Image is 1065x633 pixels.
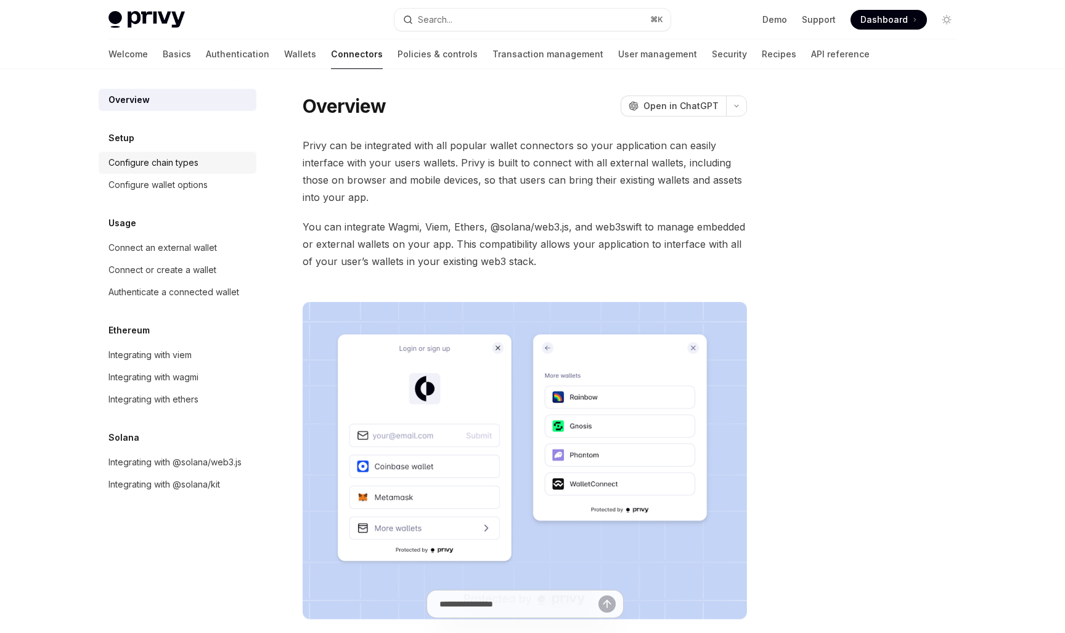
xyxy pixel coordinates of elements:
[108,92,150,107] div: Overview
[598,595,616,613] button: Send message
[618,39,697,69] a: User management
[108,178,208,192] div: Configure wallet options
[108,11,185,28] img: light logo
[439,590,598,618] input: Ask a question...
[108,240,217,255] div: Connect an external wallet
[108,392,198,407] div: Integrating with ethers
[99,259,256,281] a: Connect or create a wallet
[762,39,796,69] a: Recipes
[99,281,256,303] a: Authenticate a connected wallet
[860,14,908,26] span: Dashboard
[206,39,269,69] a: Authentication
[398,39,478,69] a: Policies & controls
[108,348,192,362] div: Integrating with viem
[811,39,870,69] a: API reference
[99,473,256,496] a: Integrating with @solana/kit
[108,155,198,170] div: Configure chain types
[303,218,747,270] span: You can integrate Wagmi, Viem, Ethers, @solana/web3.js, and web3swift to manage embedded or exter...
[99,174,256,196] a: Configure wallet options
[108,263,216,277] div: Connect or create a wallet
[303,137,747,206] span: Privy can be integrated with all popular wallet connectors so your application can easily interfa...
[108,39,148,69] a: Welcome
[108,477,220,492] div: Integrating with @solana/kit
[418,12,452,27] div: Search...
[108,323,150,338] h5: Ethereum
[99,89,256,111] a: Overview
[99,388,256,410] a: Integrating with ethers
[284,39,316,69] a: Wallets
[99,152,256,174] a: Configure chain types
[108,430,139,445] h5: Solana
[492,39,603,69] a: Transaction management
[802,14,836,26] a: Support
[108,455,242,470] div: Integrating with @solana/web3.js
[712,39,747,69] a: Security
[108,370,198,385] div: Integrating with wagmi
[163,39,191,69] a: Basics
[108,131,134,145] h5: Setup
[108,285,239,300] div: Authenticate a connected wallet
[937,10,957,30] button: Toggle dark mode
[99,366,256,388] a: Integrating with wagmi
[99,237,256,259] a: Connect an external wallet
[621,96,726,116] button: Open in ChatGPT
[108,216,136,231] h5: Usage
[851,10,927,30] a: Dashboard
[331,39,383,69] a: Connectors
[303,95,386,117] h1: Overview
[394,9,671,31] button: Search...⌘K
[99,451,256,473] a: Integrating with @solana/web3.js
[303,302,747,619] img: Connectors3
[643,100,719,112] span: Open in ChatGPT
[650,15,663,25] span: ⌘ K
[762,14,787,26] a: Demo
[99,344,256,366] a: Integrating with viem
